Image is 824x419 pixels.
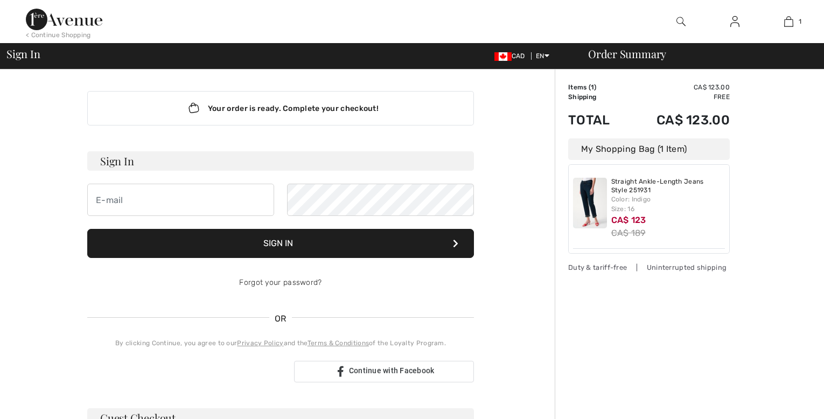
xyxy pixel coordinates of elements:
span: CAD [494,52,529,60]
img: 1ère Avenue [26,9,102,30]
iframe: Sign in with Google Button [82,360,291,383]
a: Terms & Conditions [308,339,369,347]
div: My Shopping Bag (1 Item) [568,138,730,160]
div: By clicking Continue, you agree to our and the of the Loyalty Program. [87,338,474,348]
td: Total [568,102,627,138]
div: Your order is ready. Complete your checkout! [87,91,474,125]
a: Continue with Facebook [294,361,474,382]
a: Forgot your password? [239,278,322,287]
span: 1 [591,83,594,91]
img: Canadian Dollar [494,52,512,61]
div: Duty & tariff-free | Uninterrupted shipping [568,262,730,273]
span: Sign In [6,48,40,59]
span: Continue with Facebook [349,366,435,375]
a: Straight Ankle-Length Jeans Style 251931 [611,178,725,194]
button: Sign In [87,229,474,258]
h3: Sign In [87,151,474,171]
span: EN [536,52,549,60]
iframe: Sign in with Google Dialog [603,11,813,121]
span: CA$ 123 [611,215,646,225]
input: E-mail [87,184,274,216]
td: Items ( ) [568,82,627,92]
span: OR [269,312,292,325]
td: Shipping [568,92,627,102]
s: CA$ 189 [611,228,646,238]
div: Color: Indigo Size: 16 [611,194,725,214]
a: Privacy Policy [237,339,283,347]
div: Order Summary [575,48,818,59]
div: < Continue Shopping [26,30,91,40]
img: Straight Ankle-Length Jeans Style 251931 [573,178,607,228]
